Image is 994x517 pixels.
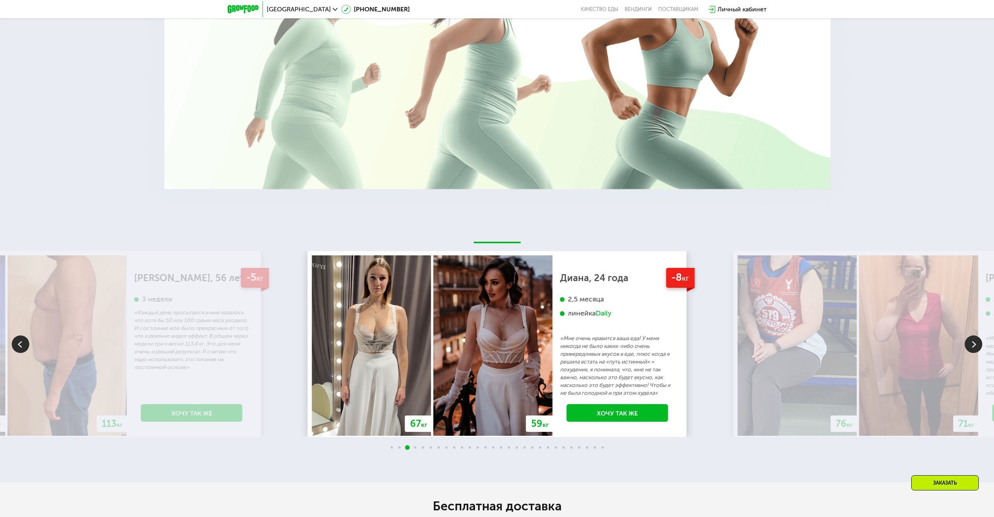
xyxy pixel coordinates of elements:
[543,421,549,428] span: кг
[953,415,980,432] div: 71
[117,421,123,428] span: кг
[831,415,858,432] div: 76
[965,335,982,353] img: Slide right
[526,415,554,432] div: 59
[581,6,618,12] a: Качество еды
[666,268,694,288] div: -8
[134,309,249,371] p: «Каждый день просыпался и мне казалось что хотя бы 50 или 100 грамм веса уходило. И состояние мое...
[341,5,410,14] a: [PHONE_NUMBER]
[267,6,331,12] span: [GEOGRAPHIC_DATA]
[717,5,767,14] div: Личный кабинет
[241,268,269,288] div: -5
[97,415,128,432] div: 113
[625,6,652,12] a: Вендинги
[560,309,675,318] div: линейка
[560,295,675,304] div: 2,5 месяца
[421,421,427,428] span: кг
[682,274,689,283] span: кг
[847,421,853,428] span: кг
[134,295,249,304] div: 3 недели
[658,6,698,12] div: поставщикам
[911,475,979,490] div: Заказать
[968,421,974,428] span: кг
[141,404,243,422] a: Хочу так же
[405,415,432,432] div: 67
[596,309,612,318] div: Daily
[256,274,263,283] span: кг
[560,274,675,282] div: Диана, 24 года
[278,498,716,514] h2: Бесплатная доставка
[560,335,675,397] p: «Мне очень нравится ваша еда! У меня никогда не было каких-либо очень привередливых вкусов в еде,...
[567,404,668,422] a: Хочу так же
[134,274,249,282] div: [PERSON_NAME], 56 лет
[12,335,29,353] img: Slide left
